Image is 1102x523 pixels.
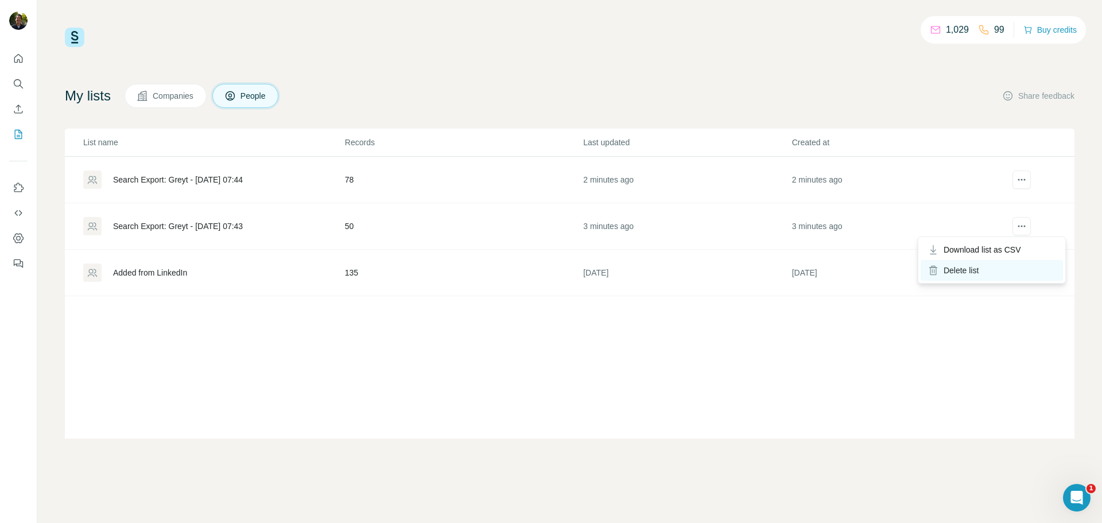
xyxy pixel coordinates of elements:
[791,250,1000,296] td: [DATE]
[583,157,791,203] td: 2 minutes ago
[792,137,999,148] p: Created at
[9,11,28,30] img: Avatar
[83,137,344,148] p: List name
[1023,22,1077,38] button: Buy credits
[344,157,583,203] td: 78
[9,228,28,249] button: Dashboard
[1012,217,1031,235] button: actions
[1012,171,1031,189] button: actions
[791,157,1000,203] td: 2 minutes ago
[65,28,84,47] img: Surfe Logo
[9,253,28,274] button: Feedback
[113,220,243,232] div: Search Export: Greyt - [DATE] 07:43
[9,48,28,69] button: Quick start
[113,267,187,278] div: Added from LinkedIn
[791,203,1000,250] td: 3 minutes ago
[583,137,790,148] p: Last updated
[994,23,1004,37] p: 99
[9,73,28,94] button: Search
[946,23,969,37] p: 1,029
[1087,484,1096,493] span: 1
[9,203,28,223] button: Use Surfe API
[921,260,1063,281] div: Delete list
[1063,484,1091,512] iframe: Intercom live chat
[583,250,791,296] td: [DATE]
[9,177,28,198] button: Use Surfe on LinkedIn
[344,250,583,296] td: 135
[65,87,111,105] h4: My lists
[583,203,791,250] td: 3 minutes ago
[113,174,243,185] div: Search Export: Greyt - [DATE] 07:44
[345,137,582,148] p: Records
[9,124,28,145] button: My lists
[944,244,1021,255] span: Download list as CSV
[240,90,267,102] span: People
[153,90,195,102] span: Companies
[9,99,28,119] button: Enrich CSV
[1002,90,1074,102] button: Share feedback
[344,203,583,250] td: 50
